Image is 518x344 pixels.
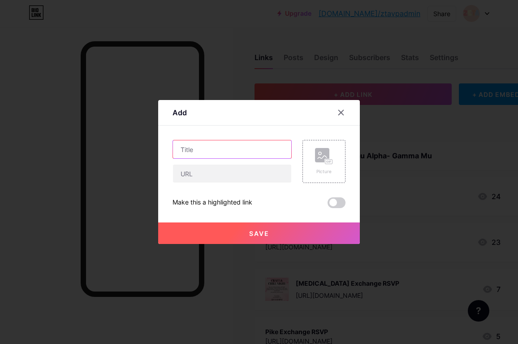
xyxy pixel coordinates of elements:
[173,197,252,208] div: Make this a highlighted link
[249,230,269,237] span: Save
[173,140,291,158] input: Title
[315,168,333,175] div: Picture
[173,165,291,183] input: URL
[173,107,187,118] div: Add
[158,222,360,244] button: Save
